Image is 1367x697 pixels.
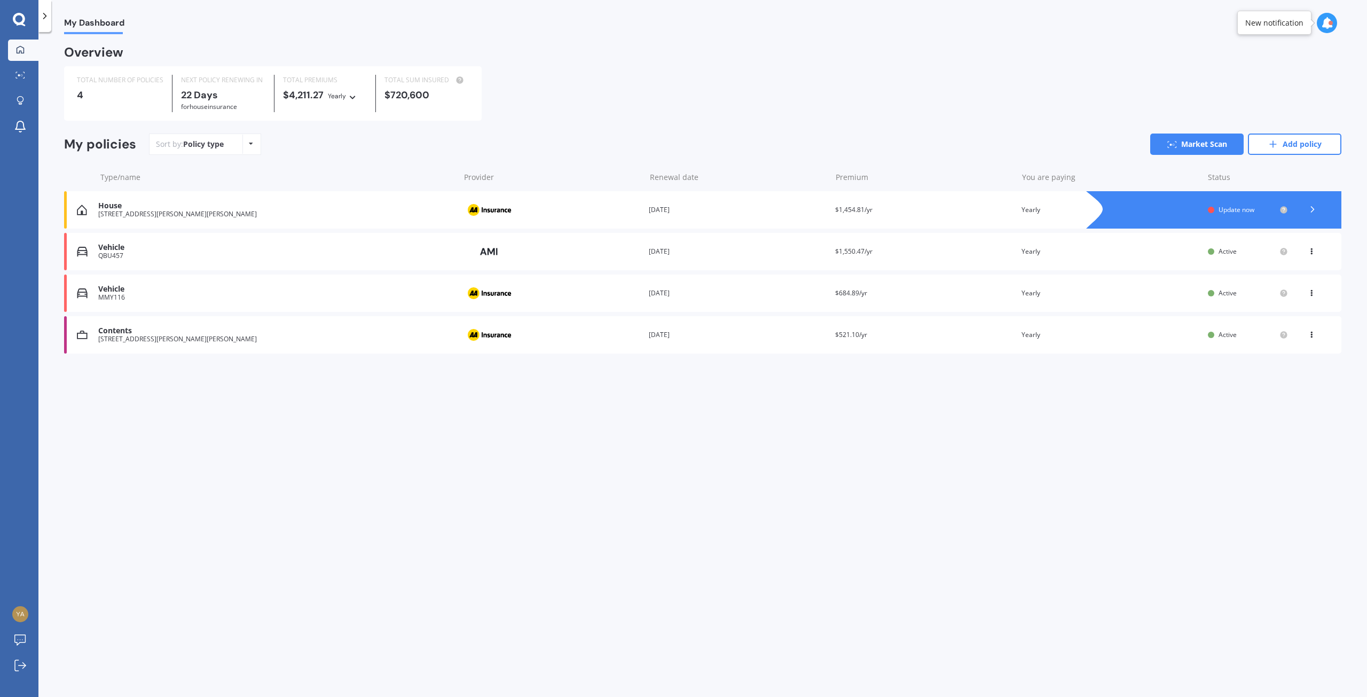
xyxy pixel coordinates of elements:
div: QBU457 [98,252,454,260]
img: House [77,205,87,215]
div: TOTAL SUM INSURED [384,75,469,85]
div: Type/name [100,172,455,183]
div: Renewal date [650,172,827,183]
div: Premium [836,172,1013,183]
span: $1,550.47/yr [835,247,873,256]
div: Yearly [1022,330,1199,340]
div: Overview [64,47,123,58]
span: $521.10/yr [835,330,867,339]
div: Policy type [183,139,224,150]
div: MMY116 [98,294,454,301]
img: AMI [462,241,516,262]
div: [DATE] [649,246,827,257]
span: My Dashboard [64,18,124,32]
span: Active [1219,247,1237,256]
span: Active [1219,288,1237,297]
span: $684.89/yr [835,288,867,297]
div: Status [1208,172,1288,183]
div: Sort by: [156,139,224,150]
div: [STREET_ADDRESS][PERSON_NAME][PERSON_NAME] [98,335,454,343]
div: House [98,201,454,210]
img: Vehicle [77,288,88,299]
span: $1,454.81/yr [835,205,873,214]
span: Update now [1219,205,1254,214]
div: Yearly [1022,288,1199,299]
div: [STREET_ADDRESS][PERSON_NAME][PERSON_NAME] [98,210,454,218]
div: $720,600 [384,90,469,100]
div: [DATE] [649,205,827,215]
div: Vehicle [98,243,454,252]
div: Yearly [328,91,346,101]
div: 4 [77,90,163,100]
img: AA [462,200,516,220]
img: 3092856148a4fb72e5c00f5612d7a7dd [12,606,28,622]
img: AA [462,283,516,303]
div: NEXT POLICY RENEWING IN [181,75,265,85]
div: Yearly [1022,246,1199,257]
span: Active [1219,330,1237,339]
div: Vehicle [98,285,454,294]
div: My policies [64,137,136,152]
img: AA [462,325,516,345]
div: You are paying [1022,172,1199,183]
div: Provider [464,172,641,183]
div: Contents [98,326,454,335]
b: 22 Days [181,89,218,101]
a: Add policy [1248,134,1341,155]
div: Yearly [1022,205,1199,215]
div: [DATE] [649,330,827,340]
div: [DATE] [649,288,827,299]
div: $4,211.27 [283,90,367,101]
img: Contents [77,330,88,340]
span: for House insurance [181,102,237,111]
img: Vehicle [77,246,88,257]
div: New notification [1245,18,1303,28]
div: TOTAL PREMIUMS [283,75,367,85]
a: Market Scan [1150,134,1244,155]
div: TOTAL NUMBER OF POLICIES [77,75,163,85]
